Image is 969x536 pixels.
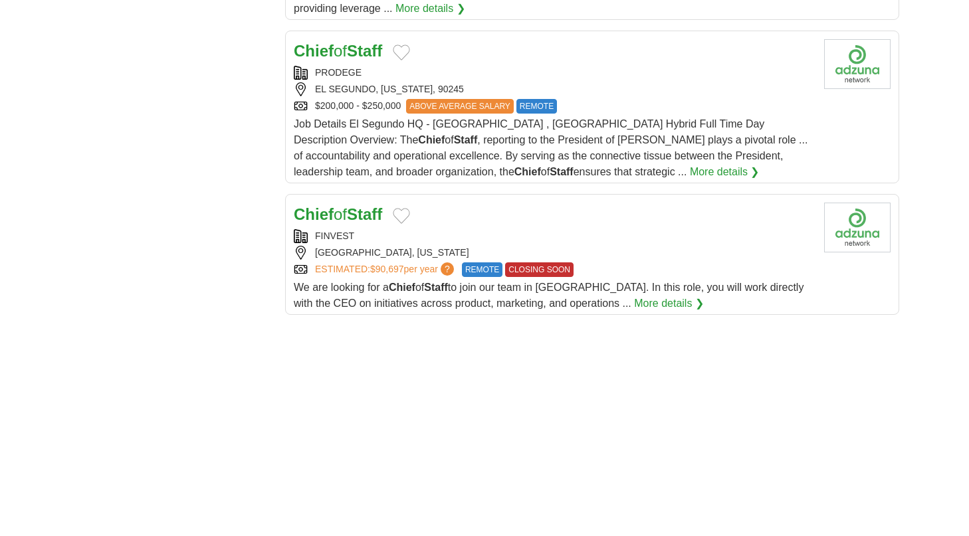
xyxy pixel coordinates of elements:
strong: Chief [294,42,334,60]
strong: Chief [389,282,415,293]
div: PRODEGE [294,66,813,80]
strong: Chief [294,205,334,223]
button: Add to favorite jobs [393,208,410,224]
span: CLOSING SOON [505,262,574,277]
img: Company logo [824,203,891,252]
span: REMOTE [462,262,502,277]
div: EL SEGUNDO, [US_STATE], 90245 [294,82,813,96]
a: ChiefofStaff [294,42,382,60]
div: [GEOGRAPHIC_DATA], [US_STATE] [294,246,813,260]
strong: Staff [347,205,382,223]
span: REMOTE [516,99,557,114]
img: Company logo [824,39,891,89]
a: ESTIMATED:$90,697per year? [315,262,457,277]
a: More details ❯ [395,1,465,17]
strong: Staff [347,42,382,60]
span: ABOVE AVERAGE SALARY [406,99,514,114]
span: ? [441,262,454,276]
button: Add to favorite jobs [393,45,410,60]
strong: Staff [454,134,478,145]
span: We are looking for a of to join our team in [GEOGRAPHIC_DATA]. In this role, you will work direct... [294,282,804,309]
strong: Staff [424,282,448,293]
div: FINVEST [294,229,813,243]
strong: Chief [418,134,445,145]
strong: Chief [514,166,541,177]
strong: Staff [550,166,574,177]
a: More details ❯ [634,296,704,312]
span: $90,697 [370,264,404,274]
a: More details ❯ [690,164,760,180]
span: Job Details El Segundo HQ - [GEOGRAPHIC_DATA] , [GEOGRAPHIC_DATA] Hybrid Full Time Day Descriptio... [294,118,807,177]
div: $200,000 - $250,000 [294,99,813,114]
a: ChiefofStaff [294,205,382,223]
